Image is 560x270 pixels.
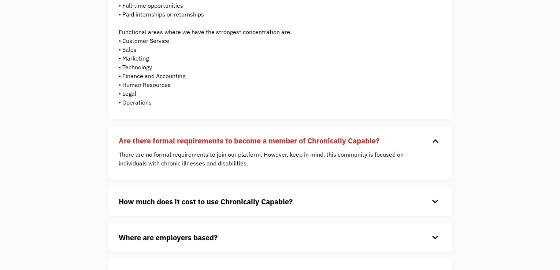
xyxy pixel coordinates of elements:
[119,150,430,168] p: There are no formal requirements to join our platform. However, keep in mind, this community is f...
[119,136,380,146] strong: Are there formal requirements to become a member of Chronically Capable?
[430,196,441,207] div: keyboard_arrow_down
[119,233,218,242] strong: Where are employers based?
[119,197,293,207] strong: How much does it cost to use Chronically Capable?
[430,232,441,243] div: keyboard_arrow_down
[430,135,441,146] div: keyboard_arrow_down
